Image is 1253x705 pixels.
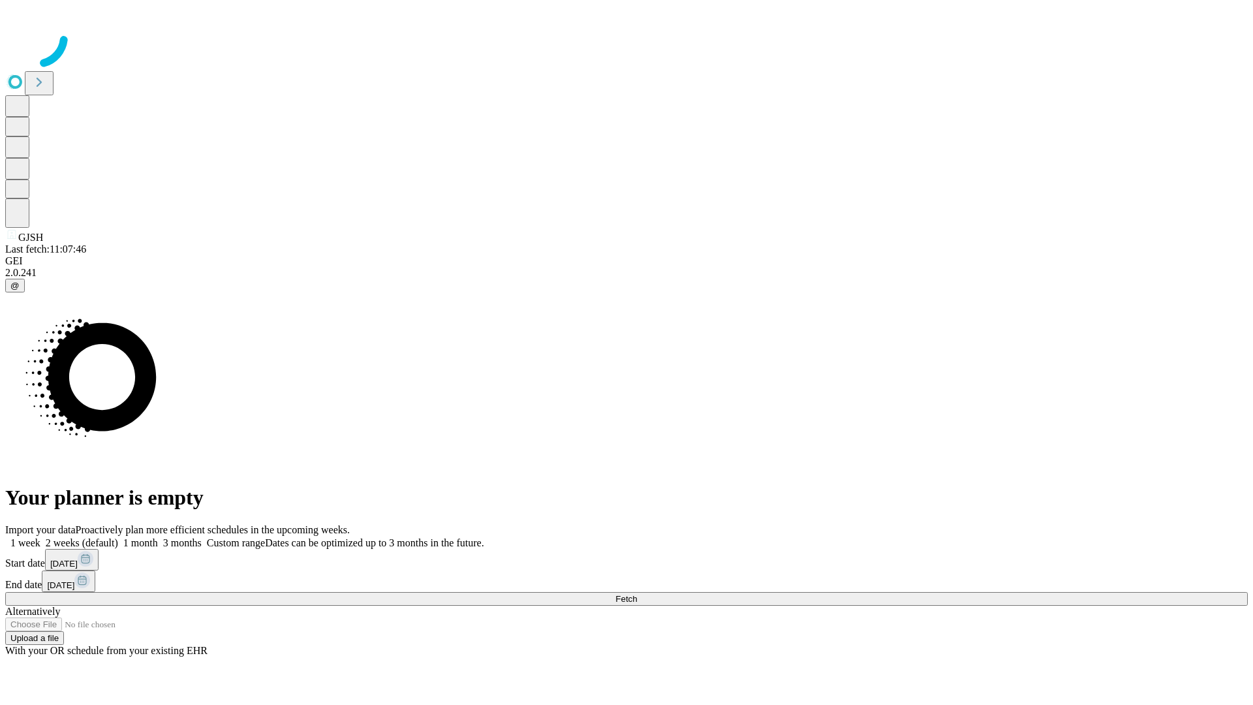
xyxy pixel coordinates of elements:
[5,592,1248,606] button: Fetch
[265,537,484,548] span: Dates can be optimized up to 3 months in the future.
[47,580,74,590] span: [DATE]
[42,571,95,592] button: [DATE]
[50,559,78,569] span: [DATE]
[46,537,118,548] span: 2 weeks (default)
[123,537,158,548] span: 1 month
[5,267,1248,279] div: 2.0.241
[5,631,64,645] button: Upload a file
[10,537,40,548] span: 1 week
[163,537,202,548] span: 3 months
[5,279,25,292] button: @
[5,645,208,656] span: With your OR schedule from your existing EHR
[76,524,350,535] span: Proactively plan more efficient schedules in the upcoming weeks.
[5,549,1248,571] div: Start date
[10,281,20,290] span: @
[5,255,1248,267] div: GEI
[5,571,1248,592] div: End date
[5,524,76,535] span: Import your data
[5,486,1248,510] h1: Your planner is empty
[615,594,637,604] span: Fetch
[18,232,43,243] span: GJSH
[5,243,86,255] span: Last fetch: 11:07:46
[5,606,60,617] span: Alternatively
[207,537,265,548] span: Custom range
[45,549,99,571] button: [DATE]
